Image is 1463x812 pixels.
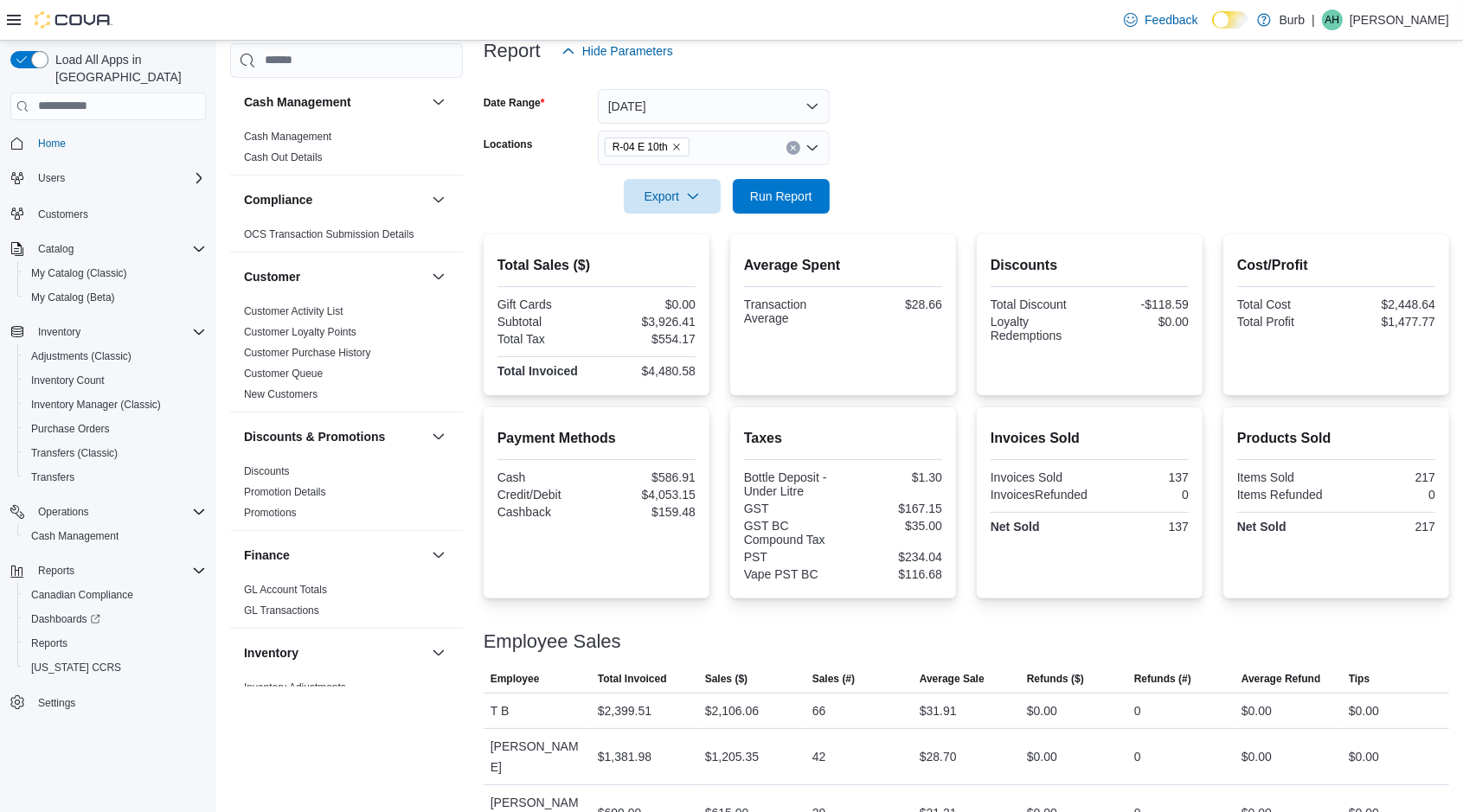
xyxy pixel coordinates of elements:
[38,242,74,256] span: Catalog
[244,130,331,144] span: Cash Management
[244,486,326,498] a: Promotion Details
[31,560,81,581] button: Reports
[17,465,213,489] button: Transfers
[31,168,72,189] button: Users
[920,746,957,767] div: $28.70
[1339,297,1435,311] div: $2,448.64
[244,131,331,143] a: Cash Management
[244,227,414,241] span: OCS Transaction Submission Details
[1322,10,1343,30] div: Axel Holin
[1027,672,1084,686] span: Refunds ($)
[1093,315,1189,329] div: $0.00
[605,137,690,157] span: R-04 E 10th
[484,729,591,784] div: [PERSON_NAME]
[244,547,425,564] button: Finance
[24,609,107,630] a: Dashboards
[31,322,87,342] button: Inventory
[1237,520,1287,534] strong: Net Sold
[244,681,346,694] a: Inventory Adjustments
[484,137,533,151] label: Locations
[1237,255,1435,276] h2: Cost/Profit
[31,588,133,602] span: Canadian Compliance
[744,502,840,515] div: GST
[244,387,318,401] span: New Customers
[31,266,127,280] span: My Catalog (Classic)
[31,502,206,522] span: Operations
[1237,470,1333,484] div: Items Sold
[1325,10,1340,30] span: AH
[17,417,213,441] button: Purchase Orders
[484,96,545,110] label: Date Range
[600,297,696,311] div: $0.00
[484,694,591,728] div: T B
[244,325,356,339] span: Customer Loyalty Points
[24,657,206,678] span: Washington CCRS
[31,692,206,713] span: Settings
[598,746,651,767] div: $1,381.98
[705,672,748,686] span: Sales ($)
[35,11,112,29] img: Cova
[38,208,88,221] span: Customers
[671,142,682,152] button: Remove R-04 E 10th from selection in this group
[244,604,319,617] a: GL Transactions
[428,92,449,112] button: Cash Management
[31,202,206,224] span: Customers
[786,141,800,155] button: Clear input
[598,89,830,124] button: [DATE]
[244,644,298,662] h3: Inventory
[24,585,206,605] span: Canadian Compliance
[428,643,449,663] button: Inventory
[24,443,125,464] a: Transfers (Classic)
[31,693,82,713] a: Settings
[244,547,290,564] h3: Finance
[744,470,840,498] div: Bottle Deposit - Under Litre
[1349,746,1379,767] div: $0.00
[846,297,942,311] div: $28.66
[497,255,696,276] h2: Total Sales ($)
[17,655,213,680] button: [US_STATE] CCRS
[38,564,74,578] span: Reports
[991,297,1087,311] div: Total Discount
[497,505,594,519] div: Cashback
[744,255,942,276] h2: Average Spent
[244,150,323,164] span: Cash Out Details
[244,191,312,208] h3: Compliance
[24,419,117,439] a: Purchase Orders
[230,461,463,530] div: Discounts & Promotions
[991,488,1088,502] div: InvoicesRefunded
[230,579,463,628] div: Finance
[244,93,425,111] button: Cash Management
[1237,297,1333,311] div: Total Cost
[244,347,371,359] a: Customer Purchase History
[582,42,673,60] span: Hide Parameters
[31,470,74,484] span: Transfers
[750,188,812,205] span: Run Report
[428,266,449,287] button: Customer
[24,346,206,367] span: Adjustments (Classic)
[38,137,66,150] span: Home
[1134,746,1141,767] div: 0
[634,179,710,214] span: Export
[31,132,206,154] span: Home
[244,485,326,499] span: Promotion Details
[244,326,356,338] a: Customer Loyalty Points
[24,585,140,605] a: Canadian Compliance
[1339,470,1435,484] div: 217
[31,661,121,675] span: [US_STATE] CCRS
[31,502,96,522] button: Operations
[244,464,290,478] span: Discounts
[244,151,323,163] a: Cash Out Details
[744,567,840,581] div: Vape PST BC
[613,138,668,156] span: R-04 E 10th
[1117,3,1204,37] a: Feedback
[846,550,942,564] div: $234.04
[846,470,942,484] div: $1.30
[17,583,213,607] button: Canadian Compliance
[497,297,594,311] div: Gift Cards
[48,51,206,86] span: Load All Apps in [GEOGRAPHIC_DATA]
[991,315,1087,342] div: Loyalty Redemptions
[991,520,1040,534] strong: Net Sold
[244,465,290,477] a: Discounts
[428,545,449,566] button: Finance
[744,550,840,564] div: PST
